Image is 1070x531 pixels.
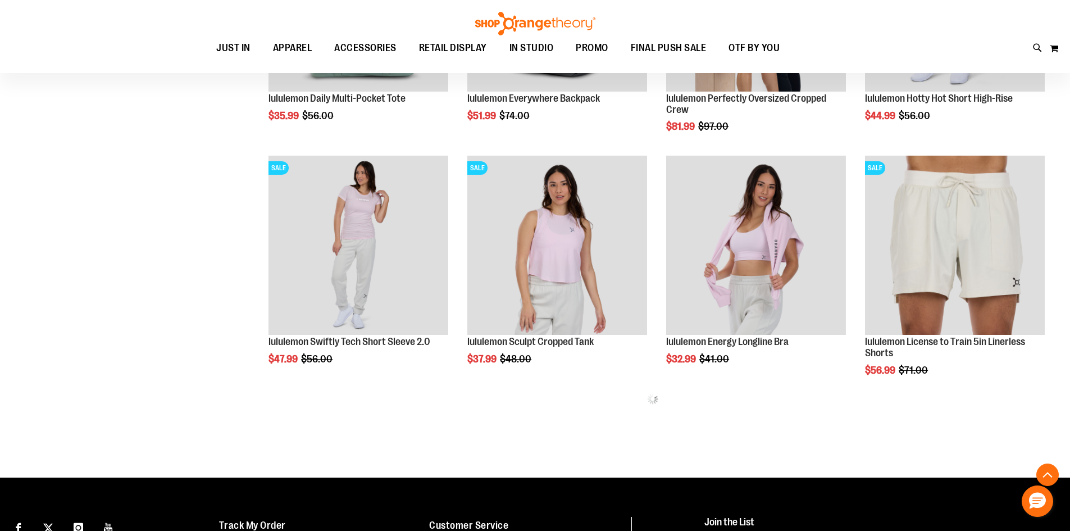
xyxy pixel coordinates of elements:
a: lululemon Swiftly Tech Short Sleeve 2.0SALE [268,156,448,337]
span: $41.00 [699,353,731,365]
span: RETAIL DISPLAY [419,35,487,61]
span: $81.99 [666,121,696,132]
a: Customer Service [429,520,508,531]
span: JUST IN [216,35,251,61]
span: $56.99 [865,365,897,376]
a: lululemon Perfectly Oversized Cropped Crew [666,93,826,115]
span: ACCESSORIES [334,35,397,61]
a: ACCESSORIES [323,35,408,61]
span: $51.99 [467,110,498,121]
div: product [263,150,454,394]
div: product [462,150,653,394]
a: lululemon Energy Longline Bra [666,156,846,337]
a: lululemon Energy Longline Bra [666,336,789,347]
span: $74.00 [499,110,531,121]
span: APPAREL [273,35,312,61]
a: lululemon Everywhere Backpack [467,93,600,104]
span: SALE [467,161,488,175]
a: lululemon License to Train 5in Linerless Shorts [865,336,1025,358]
span: $56.00 [301,353,334,365]
span: SALE [865,161,885,175]
span: $97.00 [698,121,730,132]
span: $47.99 [268,353,299,365]
a: Track My Order [219,520,286,531]
button: Hello, have a question? Let’s chat. [1022,485,1053,517]
span: $48.00 [500,353,533,365]
img: ias-spinner.gif [647,393,658,405]
div: product [859,150,1050,405]
a: lululemon Hotty Hot Short High-Rise [865,93,1013,104]
a: lululemon License to Train 5in Linerless ShortsSALE [865,156,1045,337]
span: $37.99 [467,353,498,365]
a: lululemon Sculpt Cropped Tank [467,336,594,347]
a: JUST IN [205,35,262,61]
span: PROMO [576,35,608,61]
span: $71.00 [899,365,930,376]
a: IN STUDIO [498,35,565,61]
span: $56.00 [899,110,932,121]
button: Back To Top [1036,464,1059,486]
img: lululemon Sculpt Cropped Tank [467,156,647,335]
img: lululemon Energy Longline Bra [666,156,846,335]
span: $56.00 [302,110,335,121]
a: FINAL PUSH SALE [620,35,718,61]
span: IN STUDIO [509,35,554,61]
a: RETAIL DISPLAY [408,35,498,61]
img: Shop Orangetheory [473,12,597,35]
span: $32.99 [666,353,698,365]
a: lululemon Swiftly Tech Short Sleeve 2.0 [268,336,430,347]
span: OTF BY YOU [728,35,780,61]
img: lululemon Swiftly Tech Short Sleeve 2.0 [268,156,448,335]
div: product [661,150,852,394]
span: SALE [268,161,289,175]
a: lululemon Daily Multi-Pocket Tote [268,93,406,104]
span: $35.99 [268,110,300,121]
span: $44.99 [865,110,897,121]
a: OTF BY YOU [717,35,791,61]
img: lululemon License to Train 5in Linerless Shorts [865,156,1045,335]
span: FINAL PUSH SALE [631,35,707,61]
a: PROMO [564,35,620,61]
a: APPAREL [262,35,324,61]
a: lululemon Sculpt Cropped TankSALE [467,156,647,337]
